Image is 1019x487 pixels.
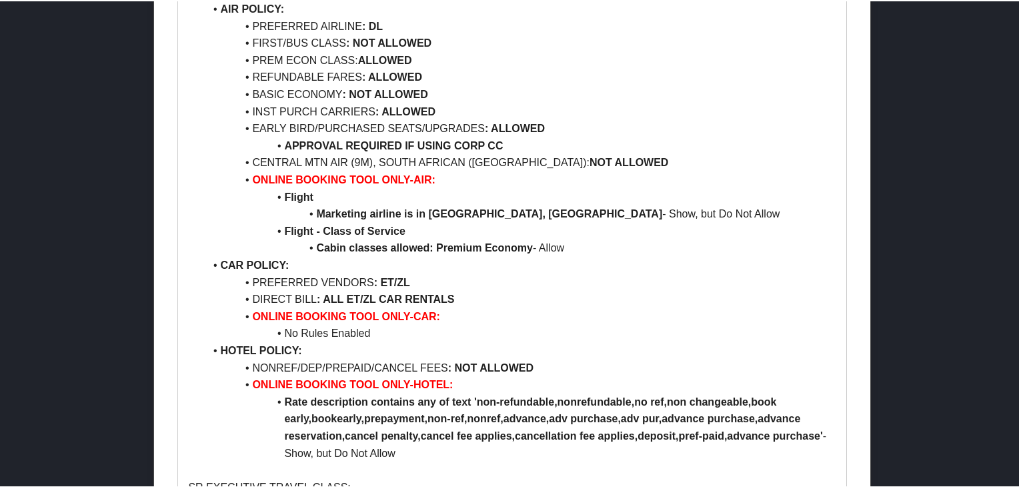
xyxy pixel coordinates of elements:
strong: : NOT ALLOWED [343,87,428,99]
strong: Flight [284,190,313,201]
strong: : ALLOWED [485,121,545,133]
strong: : ET/ZL [374,276,410,287]
li: REFUNDABLE FARES [204,67,836,85]
li: BASIC ECONOMY [204,85,836,102]
strong: : NOT ALLOWED [346,36,431,47]
strong: APPROVAL REQUIRED IF USING CORP CC [284,139,503,150]
strong: AIR POLICY: [220,2,284,13]
strong: HOTEL POLICY: [220,344,301,355]
strong: ONLINE BOOKING TOOL ONLY-HOTEL: [252,378,453,389]
li: PREM ECON CLASS: [204,51,836,68]
li: PREFERRED AIRLINE [204,17,836,34]
strong: Cabin classes allowed: Premium Economy [316,241,533,252]
strong: : ALL ET/ZL CAR RENTALS [317,292,455,304]
strong: CAR POLICY: [220,258,289,270]
li: NONREF/DEP/PREPAID/CANCEL FEES [204,358,836,376]
strong: Flight - Class of Service [284,224,405,235]
strong: Marketing airline is in [GEOGRAPHIC_DATA], [GEOGRAPHIC_DATA] [316,207,662,218]
li: FIRST/BUS CLASS [204,33,836,51]
strong: : DL [362,19,383,31]
strong: : NOT ALLOWED [448,361,534,372]
li: INST PURCH CARRIERS [204,102,836,119]
li: - Show, but Do Not Allow [204,204,836,221]
li: CENTRAL MTN AIR (9M), SOUTH AFRICAN ([GEOGRAPHIC_DATA]): [204,153,836,170]
strong: Rate description contains any of text 'non-refundable,nonrefundable,no ref,non changeable,book ea... [284,395,822,440]
strong: ONLINE BOOKING TOOL ONLY-CAR: [252,310,440,321]
li: - Show, but Do Not Allow [204,392,836,460]
li: DIRECT BILL [204,290,836,307]
li: No Rules Enabled [204,324,836,341]
li: - Allow [204,238,836,256]
strong: : ALLOWED [375,105,435,116]
strong: ALLOWED [358,53,412,65]
strong: NOT ALLOWED [590,155,669,167]
strong: ONLINE BOOKING TOOL ONLY-AIR: [252,173,435,184]
strong: : ALLOWED [362,70,422,81]
li: EARLY BIRD/PURCHASED SEATS/UPGRADES [204,119,836,136]
li: PREFERRED VENDORS [204,273,836,290]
